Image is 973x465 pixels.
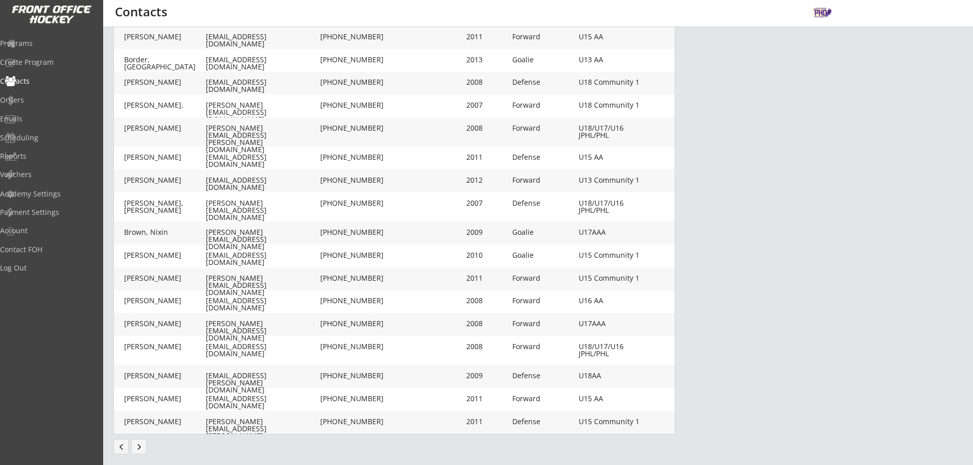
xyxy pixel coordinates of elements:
div: 2009 [466,372,507,379]
div: [PERSON_NAME] [124,320,206,327]
div: [PERSON_NAME] [124,395,206,402]
div: [PHONE_NUMBER] [320,275,392,282]
div: Goalie [512,252,574,259]
div: [EMAIL_ADDRESS][DOMAIN_NAME] [206,343,318,357]
div: [PERSON_NAME][EMAIL_ADDRESS][PERSON_NAME][DOMAIN_NAME] [206,125,318,153]
div: Defense [512,200,574,207]
div: [EMAIL_ADDRESS][DOMAIN_NAME] [206,395,318,409]
div: [PHONE_NUMBER] [320,79,392,86]
div: [PERSON_NAME][EMAIL_ADDRESS][PERSON_NAME][DOMAIN_NAME] [206,418,318,447]
div: [PHONE_NUMBER] [320,102,392,109]
div: [PERSON_NAME] [124,79,206,86]
div: [PERSON_NAME] [124,372,206,379]
div: U18AA [579,372,640,379]
div: Brown, Nixin [124,229,206,236]
div: U15 Community 1 [579,418,640,425]
div: Defense [512,372,574,379]
div: [PERSON_NAME] [124,343,206,350]
div: Forward [512,395,574,402]
div: Goalie [512,229,574,236]
div: [PHONE_NUMBER] [320,418,392,425]
div: 2011 [466,33,507,40]
div: Defense [512,154,574,161]
div: Defense [512,79,574,86]
div: [PERSON_NAME][EMAIL_ADDRESS][DOMAIN_NAME] [206,200,318,221]
div: [PERSON_NAME] [124,33,206,40]
div: [EMAIL_ADDRESS][DOMAIN_NAME] [206,33,318,47]
div: Forward [512,275,574,282]
div: [PHONE_NUMBER] [320,343,392,350]
button: chevron_left [113,439,129,454]
div: 2008 [466,125,507,132]
div: [PHONE_NUMBER] [320,252,392,259]
div: U15 AA [579,33,640,40]
div: U13 Community 1 [579,177,640,184]
div: 2011 [466,395,507,402]
div: U15 AA [579,154,640,161]
div: [PHONE_NUMBER] [320,200,392,207]
div: Forward [512,102,574,109]
div: [EMAIL_ADDRESS][DOMAIN_NAME] [206,177,318,191]
div: [PHONE_NUMBER] [320,33,392,40]
div: [PERSON_NAME] [124,177,206,184]
div: U15 Community 1 [579,252,640,259]
div: Border, [GEOGRAPHIC_DATA] [124,56,206,70]
div: [EMAIL_ADDRESS][DOMAIN_NAME] [206,79,318,93]
div: 2010 [466,252,507,259]
div: 2011 [466,275,507,282]
div: [PERSON_NAME] [124,418,206,425]
div: [EMAIL_ADDRESS][DOMAIN_NAME] [206,154,318,168]
div: Goalie [512,56,574,63]
div: U17AAA [579,229,640,236]
div: 2007 [466,200,507,207]
div: [PHONE_NUMBER] [320,229,392,236]
div: U15 Community 1 [579,275,640,282]
div: U18/U17/U16 JPHL/PHL [579,343,640,357]
div: [PERSON_NAME][EMAIL_ADDRESS][DOMAIN_NAME] [206,275,318,296]
div: 2008 [466,79,507,86]
div: U15 AA [579,395,640,402]
div: Forward [512,177,574,184]
div: [EMAIL_ADDRESS][PERSON_NAME][DOMAIN_NAME] [206,372,318,394]
div: [PERSON_NAME]. [124,102,206,109]
div: U18/U17/U16 JPHL/PHL [579,200,640,214]
div: U17AAA [579,320,640,327]
div: [PERSON_NAME] [124,252,206,259]
div: [PERSON_NAME][EMAIL_ADDRESS][DOMAIN_NAME] [206,102,318,123]
div: Forward [512,343,574,350]
div: [PERSON_NAME] [124,297,206,304]
div: [PHONE_NUMBER] [320,56,392,63]
div: U16 AA [579,297,640,304]
div: [PERSON_NAME], [PERSON_NAME] [124,200,206,214]
div: Forward [512,33,574,40]
div: [PHONE_NUMBER] [320,125,392,132]
div: [PHONE_NUMBER] [320,154,392,161]
div: [PHONE_NUMBER] [320,372,392,379]
div: [EMAIL_ADDRESS][DOMAIN_NAME] [206,297,318,311]
div: Forward [512,125,574,132]
div: 2008 [466,343,507,350]
div: [PERSON_NAME] [124,275,206,282]
div: 2008 [466,320,507,327]
div: 2011 [466,154,507,161]
div: 2013 [466,56,507,63]
div: U18 Community 1 [579,102,640,109]
div: Forward [512,297,574,304]
div: 2008 [466,297,507,304]
div: 2012 [466,177,507,184]
div: [PERSON_NAME][EMAIL_ADDRESS][DOMAIN_NAME] [206,229,318,250]
div: [PHONE_NUMBER] [320,177,392,184]
div: 2009 [466,229,507,236]
div: Defense [512,418,574,425]
div: U13 AA [579,56,640,63]
button: keyboard_arrow_right [131,439,147,454]
div: [EMAIL_ADDRESS][DOMAIN_NAME] [206,56,318,70]
div: U18 Community 1 [579,79,640,86]
div: [PHONE_NUMBER] [320,297,392,304]
div: [PHONE_NUMBER] [320,320,392,327]
div: [PERSON_NAME] [124,154,206,161]
div: [PERSON_NAME][EMAIL_ADDRESS][DOMAIN_NAME] [206,320,318,341]
div: [PERSON_NAME] [124,125,206,132]
div: [EMAIL_ADDRESS][DOMAIN_NAME] [206,252,318,266]
div: [PHONE_NUMBER] [320,395,392,402]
